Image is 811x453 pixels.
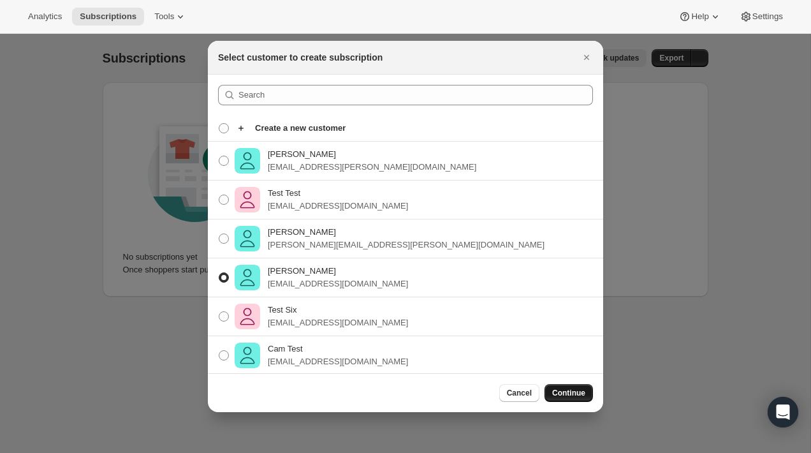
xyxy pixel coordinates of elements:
button: Tools [147,8,194,26]
input: Search [238,85,593,105]
button: Analytics [20,8,69,26]
p: [EMAIL_ADDRESS][DOMAIN_NAME] [268,278,408,290]
span: Tools [154,11,174,22]
span: Settings [752,11,783,22]
button: Settings [732,8,791,26]
p: Cam Test [268,343,408,355]
button: Close [578,48,595,66]
p: [EMAIL_ADDRESS][PERSON_NAME][DOMAIN_NAME] [268,161,476,174]
span: Subscriptions [80,11,136,22]
div: Open Intercom Messenger [768,397,798,427]
span: Analytics [28,11,62,22]
button: Subscriptions [72,8,144,26]
button: Help [671,8,729,26]
p: Test Six [268,304,408,316]
span: Continue [552,388,585,398]
p: [EMAIL_ADDRESS][DOMAIN_NAME] [268,200,408,212]
h2: Select customer to create subscription [218,51,383,64]
p: [PERSON_NAME] [268,226,544,239]
p: [PERSON_NAME] [268,265,408,278]
p: [PERSON_NAME][EMAIL_ADDRESS][PERSON_NAME][DOMAIN_NAME] [268,239,544,251]
span: Cancel [507,388,532,398]
p: Create a new customer [255,122,346,135]
button: Continue [544,384,593,402]
p: [EMAIL_ADDRESS][DOMAIN_NAME] [268,355,408,368]
p: [PERSON_NAME] [268,148,476,161]
button: Cancel [499,384,539,402]
p: Test Test [268,187,408,200]
span: Help [691,11,708,22]
p: [EMAIL_ADDRESS][DOMAIN_NAME] [268,316,408,329]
